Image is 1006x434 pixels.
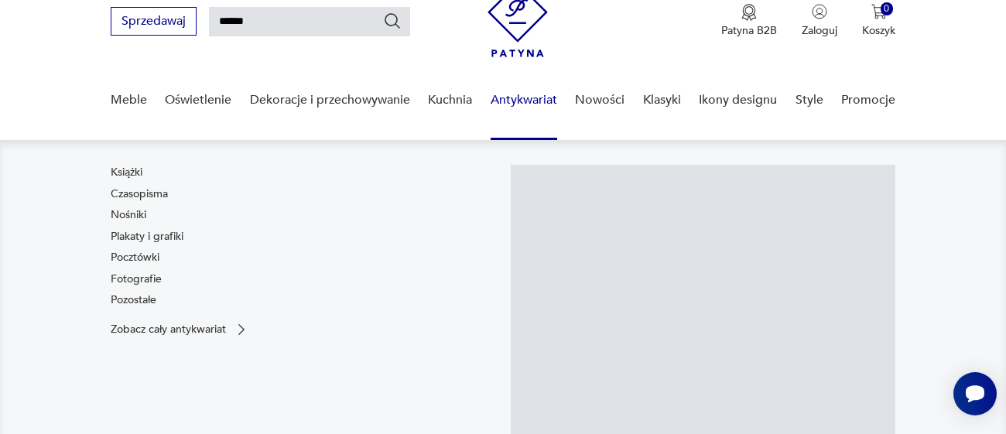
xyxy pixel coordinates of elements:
p: Zobacz cały antykwariat [111,324,226,334]
p: Koszyk [862,23,895,38]
button: Zaloguj [802,4,837,38]
a: Plakaty i grafiki [111,229,183,244]
a: Nośniki [111,207,146,223]
a: Meble [111,70,147,130]
img: Ikona medalu [741,4,757,21]
button: Szukaj [383,12,402,30]
a: Nowości [575,70,624,130]
a: Promocje [841,70,895,130]
button: Sprzedawaj [111,7,197,36]
a: Antykwariat [491,70,557,130]
a: Książki [111,165,142,180]
iframe: Smartsupp widget button [953,372,997,415]
button: Patyna B2B [721,4,777,38]
button: 0Koszyk [862,4,895,38]
img: Ikona koszyka [871,4,887,19]
a: Zobacz cały antykwariat [111,322,249,337]
a: Ikony designu [699,70,777,130]
a: Fotografie [111,272,162,287]
a: Kuchnia [428,70,472,130]
a: Klasyki [643,70,681,130]
a: Pocztówki [111,250,159,265]
a: Czasopisma [111,186,168,202]
div: 0 [881,2,894,15]
p: Zaloguj [802,23,837,38]
img: Ikonka użytkownika [812,4,827,19]
a: Oświetlenie [165,70,231,130]
a: Sprzedawaj [111,17,197,28]
a: Ikona medaluPatyna B2B [721,4,777,38]
a: Style [796,70,823,130]
a: Pozostałe [111,292,156,308]
a: Dekoracje i przechowywanie [250,70,410,130]
p: Patyna B2B [721,23,777,38]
